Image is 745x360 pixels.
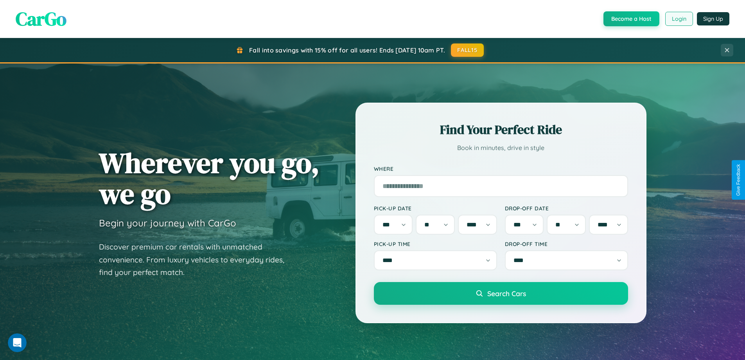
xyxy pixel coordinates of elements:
p: Book in minutes, drive in style [374,142,628,154]
label: Drop-off Time [505,241,628,247]
button: FALL15 [451,43,484,57]
label: Pick-up Time [374,241,497,247]
h1: Wherever you go, we go [99,147,320,209]
span: Fall into savings with 15% off for all users! Ends [DATE] 10am PT. [249,46,445,54]
button: Become a Host [603,11,659,26]
h2: Find Your Perfect Ride [374,121,628,138]
button: Login [665,12,693,26]
p: Discover premium car rentals with unmatched convenience. From luxury vehicles to everyday rides, ... [99,241,294,279]
button: Sign Up [697,12,729,25]
span: CarGo [16,6,66,32]
label: Pick-up Date [374,205,497,212]
label: Drop-off Date [505,205,628,212]
div: Give Feedback [736,164,741,196]
iframe: Intercom live chat [8,333,27,352]
h3: Begin your journey with CarGo [99,217,236,229]
span: Search Cars [487,289,526,298]
label: Where [374,165,628,172]
button: Search Cars [374,282,628,305]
